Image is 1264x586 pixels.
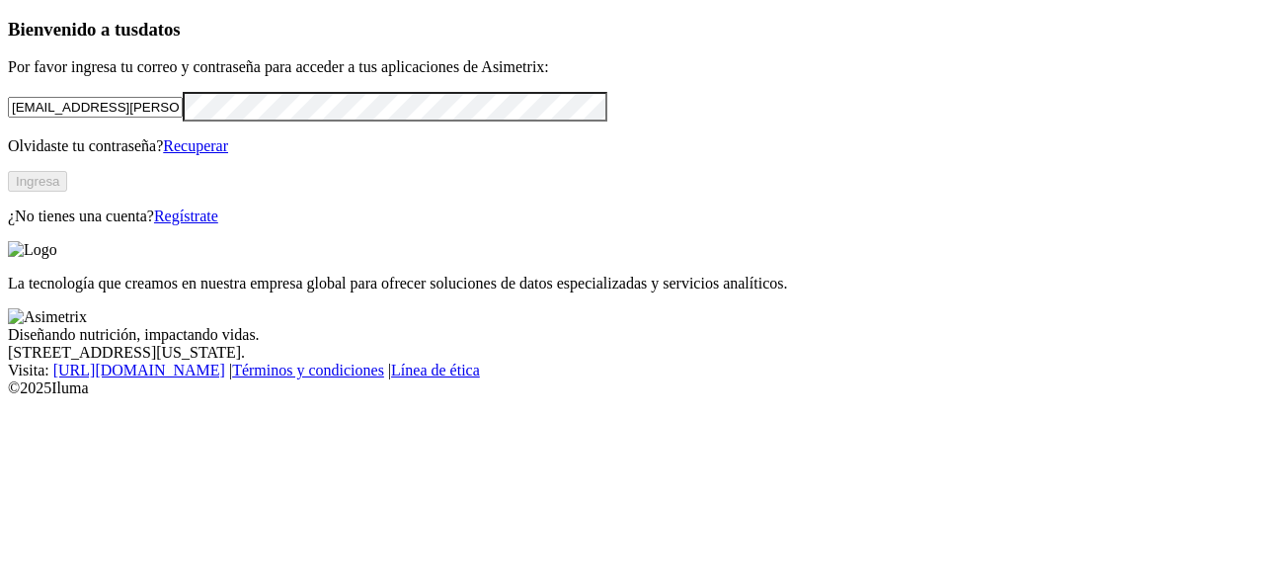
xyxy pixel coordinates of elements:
div: Visita : | | [8,362,1256,379]
p: La tecnología que creamos en nuestra empresa global para ofrecer soluciones de datos especializad... [8,275,1256,293]
img: Asimetrix [8,308,87,326]
a: Línea de ética [391,362,480,378]
div: © 2025 Iluma [8,379,1256,397]
p: Por favor ingresa tu correo y contraseña para acceder a tus aplicaciones de Asimetrix: [8,58,1256,76]
input: Tu correo [8,97,183,118]
h3: Bienvenido a tus [8,19,1256,41]
div: [STREET_ADDRESS][US_STATE]. [8,344,1256,362]
img: Logo [8,241,57,259]
a: Términos y condiciones [232,362,384,378]
a: [URL][DOMAIN_NAME] [53,362,225,378]
a: Regístrate [154,208,218,224]
p: Olvidaste tu contraseña? [8,137,1256,155]
span: datos [138,19,181,40]
button: Ingresa [8,171,67,192]
div: Diseñando nutrición, impactando vidas. [8,326,1256,344]
a: Recuperar [163,137,228,154]
p: ¿No tienes una cuenta? [8,208,1256,225]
